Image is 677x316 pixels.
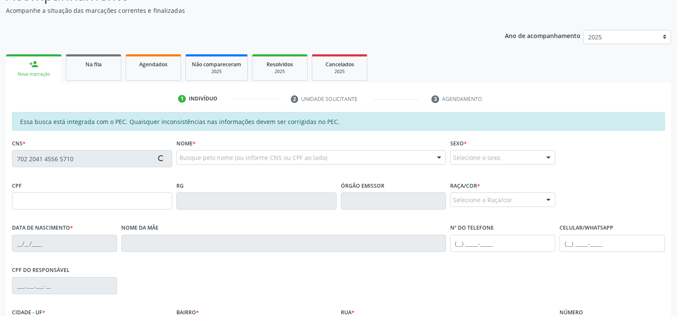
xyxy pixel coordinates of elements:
label: CPF do responsável [12,264,70,277]
label: CPF [12,179,22,192]
label: Nº do Telefone [450,221,494,235]
span: Selecione a Raça/cor [453,195,512,204]
div: 2025 [192,68,241,75]
label: Data de nascimento [12,221,73,235]
input: ___.___.___-__ [12,277,117,294]
input: (__) _____-_____ [560,235,665,252]
div: Essa busca está integrada com o PEC. Quaisquer inconsistências nas informações devem ser corrigid... [12,112,665,131]
div: Indivíduo [189,95,217,103]
span: Não compareceram [192,61,241,68]
div: Nova marcação [12,71,56,77]
span: Resolvidos [267,61,293,68]
label: Sexo [450,137,467,150]
label: CNS [12,137,26,150]
div: 1 [178,95,186,103]
label: Celular/WhatsApp [560,221,613,235]
label: Raça/cor [450,179,480,192]
span: Na fila [85,61,102,68]
span: Busque pelo nome (ou informe CNS ou CPF ao lado) [179,153,327,162]
label: Nome da mãe [121,221,158,235]
span: Agendados [139,61,167,68]
p: Ano de acompanhamento [505,30,580,41]
div: 2025 [318,68,361,75]
input: __/__/____ [12,235,117,252]
p: Acompanhe a situação das marcações correntes e finalizadas [6,6,472,15]
div: person_add [29,59,38,69]
input: (__) _____-_____ [450,235,555,252]
label: RG [176,179,184,192]
span: Cancelados [325,61,354,68]
label: Nome [176,137,196,150]
div: 2025 [258,68,301,75]
span: Selecione o sexo [453,153,500,162]
label: Órgão emissor [341,179,384,192]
